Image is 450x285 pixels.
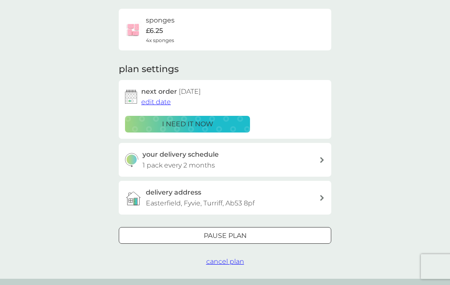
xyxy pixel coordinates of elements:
h3: your delivery schedule [142,149,219,160]
button: Pause plan [119,227,331,244]
h2: next order [141,86,201,97]
img: sponges [125,21,142,38]
p: £6.25 [146,25,163,36]
button: edit date [141,97,171,107]
span: [DATE] [179,87,201,95]
p: Easterfield, Fyvie, Turriff, Ab53 8pf [146,198,255,209]
h6: sponges [146,15,175,26]
h3: delivery address [146,187,201,198]
span: edit date [141,98,171,106]
h2: plan settings [119,63,179,76]
span: cancel plan [206,257,244,265]
p: 1 pack every 2 months [142,160,215,171]
p: i need it now [162,119,213,130]
button: cancel plan [206,256,244,267]
span: 4x sponges [146,36,174,44]
p: Pause plan [204,230,247,241]
button: your delivery schedule1 pack every 2 months [119,143,331,177]
a: delivery addressEasterfield, Fyvie, Turriff, Ab53 8pf [119,181,331,215]
button: i need it now [125,116,250,132]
